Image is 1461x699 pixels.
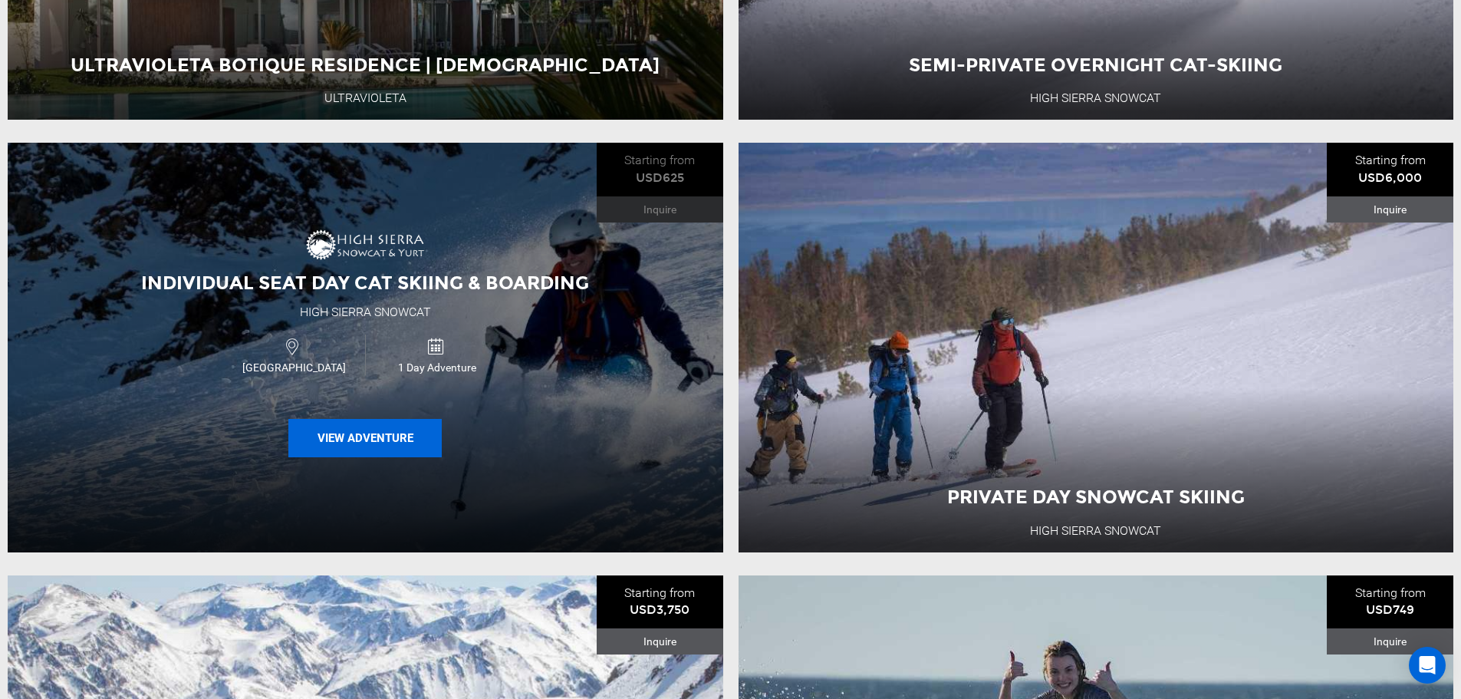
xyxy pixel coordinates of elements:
span: Individual Seat Day Cat Skiing & Boarding [141,272,589,294]
img: images [304,226,426,262]
div: High Sierra Snowcat [300,304,431,321]
span: 1 Day Adventure [366,360,508,375]
div: Open Intercom Messenger [1409,647,1446,684]
button: View Adventure [288,419,442,457]
span: [GEOGRAPHIC_DATA] [222,360,365,375]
